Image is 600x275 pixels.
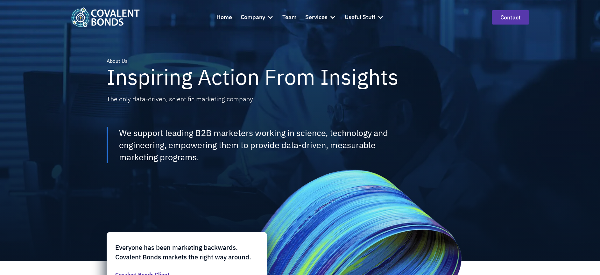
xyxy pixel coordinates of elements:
h1: Inspiring Action From Insights [107,65,399,89]
a: contact [492,10,529,25]
div: Services [305,9,336,26]
div: We support leading B2B marketers working in science, technology and engineering, empowering them ... [119,127,416,163]
div: About Us [107,57,128,65]
div: Useful Stuff [345,9,384,26]
div: Company [241,9,274,26]
div: The only data-driven, scientific marketing company [107,94,253,104]
div: Company [241,13,265,22]
a: home [71,7,140,27]
div: Useful Stuff [345,13,375,22]
p: Everyone has been marketing backwards. Covalent Bonds markets the right way around. [115,243,258,262]
a: Home [216,9,232,26]
a: Team [282,9,297,26]
img: Covalent Bonds White / Teal Logo [71,7,140,27]
div: Services [305,13,328,22]
div: Team [282,13,297,22]
div: Home [216,13,232,22]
